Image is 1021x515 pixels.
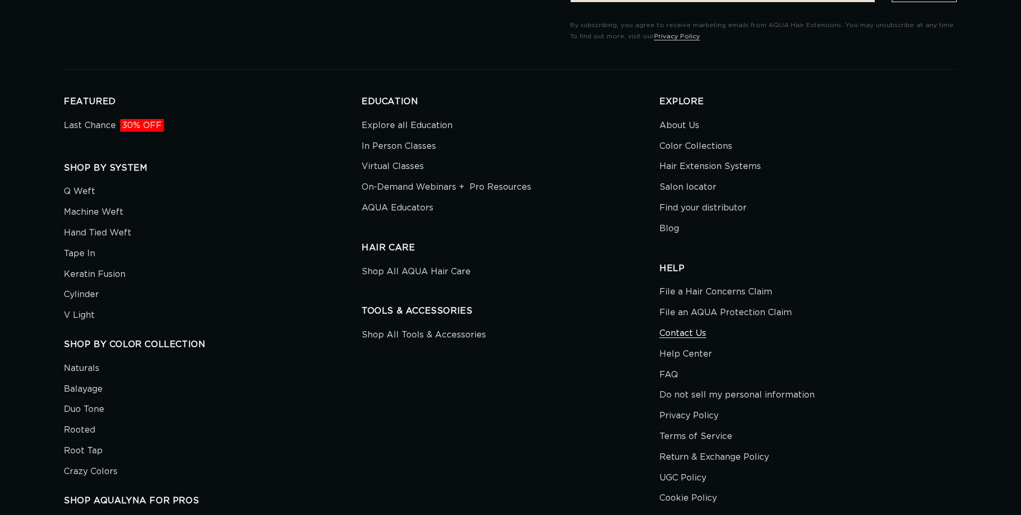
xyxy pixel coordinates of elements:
[64,223,131,243] a: Hand Tied Weft
[659,323,706,344] a: Contact Us
[659,177,716,198] a: Salon locator
[64,284,99,305] a: Cylinder
[64,243,95,264] a: Tape In
[64,339,362,350] h2: SHOP BY COLOR COLLECTION
[64,305,95,326] a: V Light
[362,118,453,136] a: Explore all Education
[659,284,772,302] a: File a Hair Concerns Claim
[362,96,659,107] h2: EDUCATION
[659,96,957,107] h2: EXPLORE
[362,136,436,157] a: In Person Classes
[659,344,712,365] a: Help Center
[64,184,95,202] a: Q Weft
[659,156,761,177] a: Hair Extension Systems
[64,118,164,136] a: Last Chance30% OFF
[659,406,718,426] a: Privacy Policy
[362,156,424,177] a: Virtual Classes
[64,163,362,174] h2: SHOP BY SYSTEM
[362,306,659,317] h2: TOOLS & ACCESSORIES
[659,198,747,218] a: Find your distributor
[64,399,104,420] a: Duo Tone
[362,242,659,254] h2: HAIR CARE
[659,385,815,406] a: Do not sell my personal information
[362,264,471,282] a: Shop All AQUA Hair Care
[654,33,700,39] a: Privacy Policy
[659,218,679,239] a: Blog
[659,468,706,488] a: UGC Policy
[64,379,103,400] a: Balayage
[64,264,125,285] a: Keratin Fusion
[64,461,118,482] a: Crazy Colors
[64,495,362,506] h2: SHOP AQUALYNA FOR PROS
[362,198,433,218] a: AQUA Educators
[362,177,531,198] a: On-Demand Webinars + Pro Resources
[120,119,164,132] span: 30% OFF
[64,96,362,107] h2: FEATURED
[659,136,732,157] a: Color Collections
[968,464,1021,515] iframe: Chat Widget
[64,202,123,223] a: Machine Weft
[570,20,957,43] p: By subscribing, you agree to receive marketing emails from AQUA Hair Extensions. You may unsubscr...
[659,118,699,136] a: About Us
[64,361,99,379] a: Naturals
[659,447,769,468] a: Return & Exchange Policy
[362,327,486,345] a: Shop All Tools & Accessories
[659,426,732,447] a: Terms of Service
[659,263,957,274] h2: HELP
[659,365,678,385] a: FAQ
[64,441,103,461] a: Root Tap
[659,488,717,509] a: Cookie Policy
[659,302,792,323] a: File an AQUA Protection Claim
[64,420,95,441] a: Rooted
